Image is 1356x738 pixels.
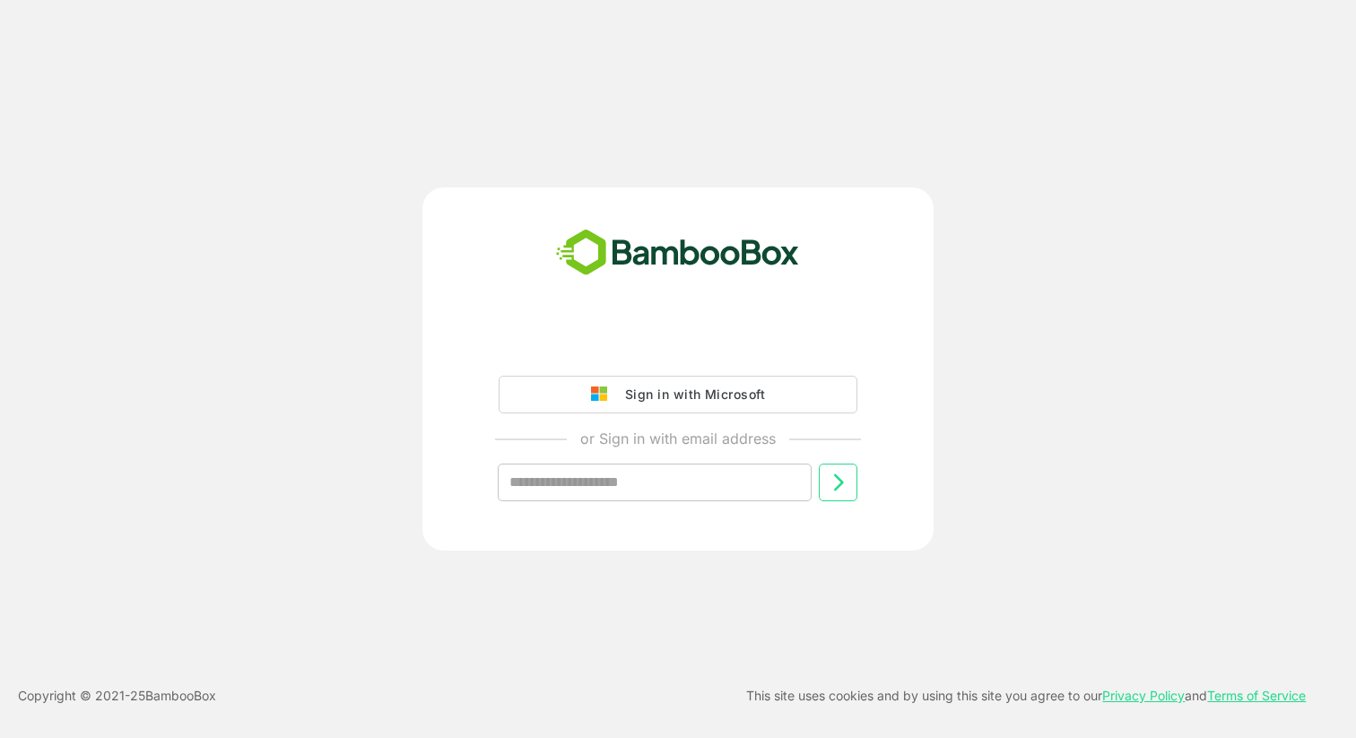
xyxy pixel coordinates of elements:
[546,223,809,282] img: bamboobox
[18,685,216,707] p: Copyright © 2021- 25 BambooBox
[1207,688,1306,703] a: Terms of Service
[499,376,857,413] button: Sign in with Microsoft
[580,428,776,449] p: or Sign in with email address
[1102,688,1185,703] a: Privacy Policy
[746,685,1306,707] p: This site uses cookies and by using this site you agree to our and
[616,383,765,406] div: Sign in with Microsoft
[591,386,616,403] img: google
